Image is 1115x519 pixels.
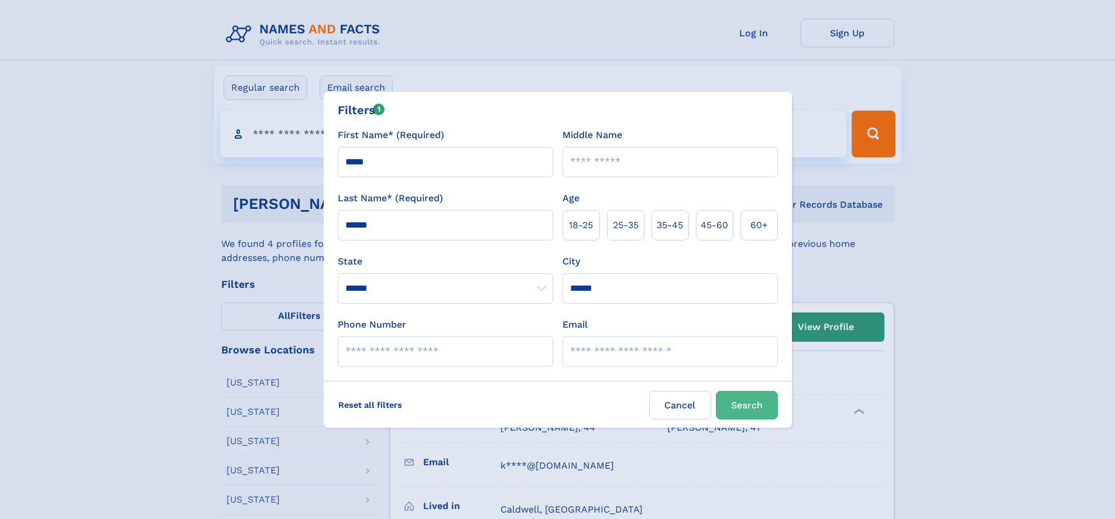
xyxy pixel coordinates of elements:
label: Email [562,318,588,332]
button: Search [716,391,778,420]
span: 18‑25 [569,218,593,232]
span: 25‑35 [613,218,639,232]
div: Filters [338,101,385,119]
label: Phone Number [338,318,406,332]
span: 45‑60 [701,218,728,232]
label: City [562,255,580,269]
span: 35‑45 [657,218,683,232]
label: Reset all filters [331,391,410,419]
label: State [338,255,553,269]
span: 60+ [750,218,768,232]
label: First Name* (Required) [338,128,444,142]
label: Age [562,191,579,205]
label: Cancel [649,391,711,420]
label: Last Name* (Required) [338,191,443,205]
label: Middle Name [562,128,622,142]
